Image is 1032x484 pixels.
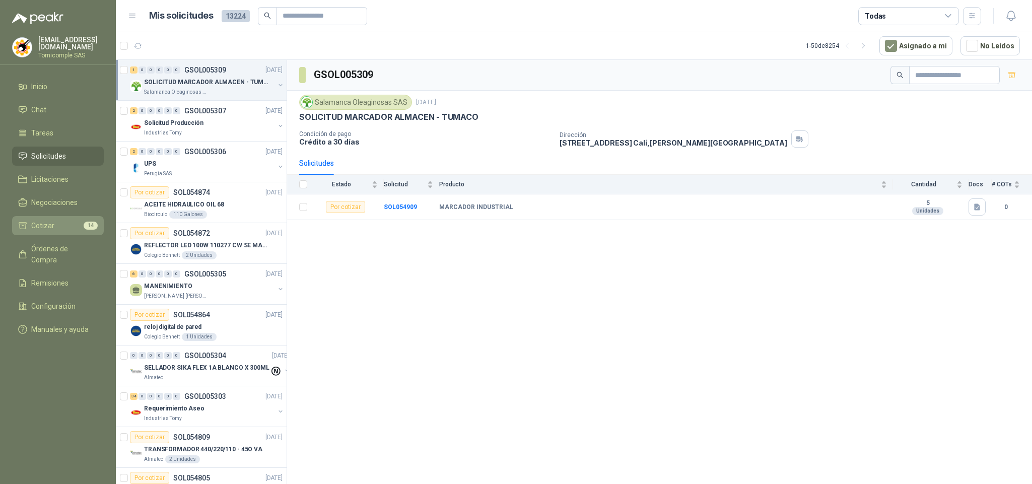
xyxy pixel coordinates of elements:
[130,268,285,300] a: 6 0 0 0 0 0 GSOL005305[DATE] MANENIMIENTO[PERSON_NAME] [PERSON_NAME]
[144,78,269,87] p: SOLICITUD MARCADOR ALMACEN - TUMACO
[147,66,155,74] div: 0
[144,200,224,210] p: ACEITE HIDRAULICO OIL 68
[165,455,200,463] div: 2 Unidades
[116,427,287,468] a: Por cotizarSOL054809[DATE] Company LogoTRANSFORMADOR 440/220/110 - 45O VAAlmatec2 Unidades
[147,148,155,155] div: 0
[31,243,94,265] span: Órdenes de Compra
[265,473,283,483] p: [DATE]
[130,148,137,155] div: 2
[173,352,180,359] div: 0
[31,151,66,162] span: Solicitudes
[130,393,137,400] div: 34
[144,414,182,423] p: Industrias Tomy
[969,175,992,194] th: Docs
[130,366,142,378] img: Company Logo
[130,66,137,74] div: 1
[144,241,269,250] p: REFLECTOR LED 100W 110277 CW SE MARCA: PILA BY PHILIPS
[173,107,180,114] div: 0
[130,325,142,337] img: Company Logo
[147,352,155,359] div: 0
[264,12,271,19] span: search
[384,181,425,188] span: Solicitud
[164,107,172,114] div: 0
[960,36,1020,55] button: No Leídos
[31,278,68,289] span: Remisiones
[130,309,169,321] div: Por cotizar
[156,270,163,278] div: 0
[139,393,146,400] div: 0
[38,52,104,58] p: Tornicomple SAS
[156,148,163,155] div: 0
[265,310,283,320] p: [DATE]
[384,203,417,211] a: SOL054909
[31,197,78,208] span: Negociaciones
[893,175,969,194] th: Cantidad
[313,175,384,194] th: Estado
[12,100,104,119] a: Chat
[164,352,172,359] div: 0
[164,66,172,74] div: 0
[865,11,886,22] div: Todas
[560,131,787,139] p: Dirección
[144,129,182,137] p: Industrias Tomy
[173,230,210,237] p: SOL054872
[265,433,283,442] p: [DATE]
[130,105,285,137] a: 2 0 0 0 0 0 GSOL005307[DATE] Company LogoSolicitud ProducciónIndustrias Tomy
[184,66,226,74] p: GSOL005309
[184,148,226,155] p: GSOL005306
[144,251,180,259] p: Colegio Bennett
[149,9,214,23] h1: Mis solicitudes
[139,66,146,74] div: 0
[879,36,952,55] button: Asignado a mi
[144,333,180,341] p: Colegio Bennett
[130,390,285,423] a: 34 0 0 0 0 0 GSOL005303[DATE] Company LogoRequerimiento AseoIndustrias Tomy
[299,130,552,137] p: Condición de pago
[130,243,142,255] img: Company Logo
[265,106,283,116] p: [DATE]
[184,270,226,278] p: GSOL005305
[265,392,283,401] p: [DATE]
[184,107,226,114] p: GSOL005307
[173,393,180,400] div: 0
[31,81,47,92] span: Inicio
[222,10,250,22] span: 13224
[299,95,412,110] div: Salamanca Oleaginosas SAS
[992,175,1032,194] th: # COTs
[31,104,46,115] span: Chat
[897,72,904,79] span: search
[130,107,137,114] div: 2
[130,64,285,96] a: 1 0 0 0 0 0 GSOL005309[DATE] Company LogoSOLICITUD MARCADOR ALMACEN - TUMACOSalamanca Oleaginosas...
[439,181,879,188] span: Producto
[314,67,375,83] h3: GSOL005309
[116,223,287,264] a: Por cotizarSOL054872[DATE] Company LogoREFLECTOR LED 100W 110277 CW SE MARCA: PILA BY PHILIPSCole...
[144,88,208,96] p: Salamanca Oleaginosas SAS
[893,199,962,208] b: 5
[147,393,155,400] div: 0
[169,211,207,219] div: 110 Galones
[173,189,210,196] p: SOL054874
[130,431,169,443] div: Por cotizar
[265,269,283,279] p: [DATE]
[12,273,104,293] a: Remisiones
[912,207,943,215] div: Unidades
[164,148,172,155] div: 0
[265,229,283,238] p: [DATE]
[299,112,478,122] p: SOLICITUD MARCADOR ALMACEN - TUMACO
[439,203,513,212] b: MARCADOR INDUSTRIAL
[116,182,287,223] a: Por cotizarSOL054874[DATE] Company LogoACEITE HIDRAULICO OIL 68Biocirculo110 Galones
[12,216,104,235] a: Cotizar14
[144,455,163,463] p: Almatec
[265,65,283,75] p: [DATE]
[164,270,172,278] div: 0
[38,36,104,50] p: [EMAIL_ADDRESS][DOMAIN_NAME]
[12,147,104,166] a: Solicitudes
[12,77,104,96] a: Inicio
[560,139,787,147] p: [STREET_ADDRESS] Cali , [PERSON_NAME][GEOGRAPHIC_DATA]
[13,38,32,57] img: Company Logo
[12,170,104,189] a: Licitaciones
[139,148,146,155] div: 0
[144,159,156,169] p: UPS
[139,107,146,114] div: 0
[144,363,269,373] p: SELLADOR SIKA FLEX 1A BLANCO X 300ML
[144,404,204,413] p: Requerimiento Aseo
